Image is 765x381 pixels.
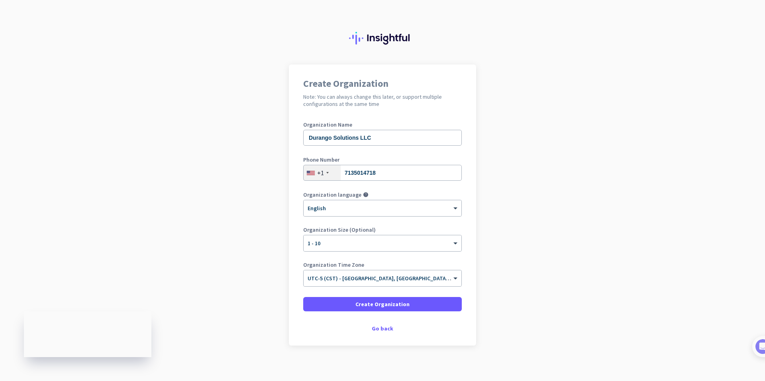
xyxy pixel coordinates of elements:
[355,300,410,308] span: Create Organization
[303,262,462,268] label: Organization Time Zone
[303,227,462,233] label: Organization Size (Optional)
[303,192,361,197] label: Organization language
[303,130,462,146] input: What is the name of your organization?
[303,122,462,127] label: Organization Name
[303,326,462,331] div: Go back
[349,32,416,45] img: Insightful
[303,93,462,107] h2: Note: You can always change this later, or support multiple configurations at the same time
[363,192,369,197] i: help
[317,169,324,177] div: +1
[303,165,462,181] input: 201-555-0123
[303,79,462,88] h1: Create Organization
[303,297,462,311] button: Create Organization
[24,311,151,357] iframe: Insightful Status
[303,157,462,162] label: Phone Number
